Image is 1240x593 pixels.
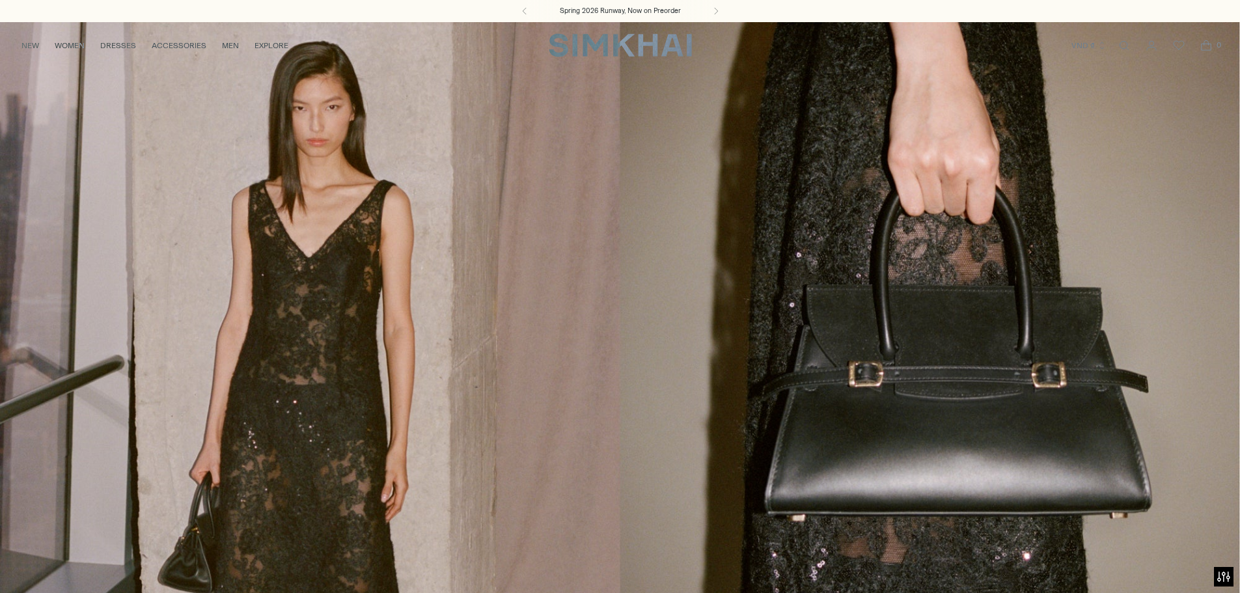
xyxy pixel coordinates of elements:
[560,6,681,16] a: Spring 2026 Runway, Now on Preorder
[1111,33,1137,59] a: Open search modal
[100,31,136,60] a: DRESSES
[1166,33,1192,59] a: Wishlist
[1193,33,1219,59] a: Open cart modal
[1071,31,1107,60] button: VND ₫
[55,31,85,60] a: WOMEN
[152,31,206,60] a: ACCESSORIES
[1213,39,1224,51] span: 0
[222,31,239,60] a: MEN
[1138,33,1164,59] a: Go to the account page
[21,31,39,60] a: NEW
[255,31,288,60] a: EXPLORE
[549,33,692,58] a: SIMKHAI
